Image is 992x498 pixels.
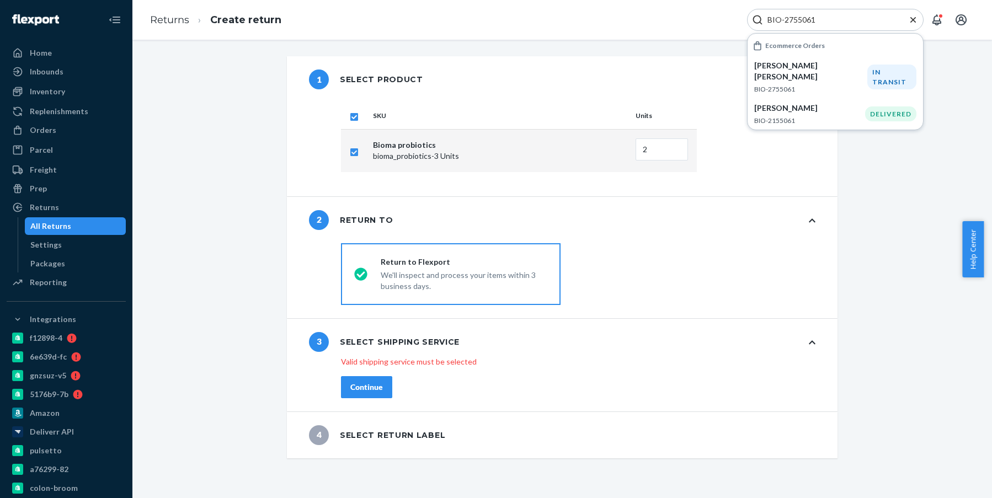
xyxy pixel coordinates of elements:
[30,445,62,456] div: pulsetto
[150,14,189,26] a: Returns
[30,144,53,156] div: Parcel
[309,332,460,352] div: Select shipping service
[7,367,126,384] a: gnzsuz-v5
[25,217,126,235] a: All Returns
[7,121,126,139] a: Orders
[309,210,329,230] span: 2
[30,86,65,97] div: Inventory
[7,479,126,497] a: colon-broom
[30,66,63,77] div: Inbounds
[30,408,60,419] div: Amazon
[381,267,547,292] div: We'll inspect and process your items within 3 business days.
[962,221,984,277] button: Help Center
[30,351,67,362] div: 6e639d-fc
[7,423,126,441] a: Deliverr API
[7,161,126,179] a: Freight
[7,199,126,216] a: Returns
[867,65,916,89] div: IN TRANSIT
[30,202,59,213] div: Returns
[7,442,126,459] a: pulsetto
[30,464,68,475] div: a76299-82
[950,9,972,31] button: Open account menu
[30,164,57,175] div: Freight
[7,329,126,347] a: f12898-4
[752,14,763,25] svg: Search Icon
[7,83,126,100] a: Inventory
[373,151,627,162] p: bioma_probiotics - 3 Units
[754,103,865,114] p: [PERSON_NAME]
[7,44,126,62] a: Home
[7,404,126,422] a: Amazon
[754,116,865,125] p: BIO-2155061
[30,258,65,269] div: Packages
[7,310,126,328] button: Integrations
[341,376,392,398] button: Continue
[309,332,329,352] span: 3
[309,425,329,445] span: 4
[765,42,825,49] h6: Ecommerce Orders
[309,69,329,89] span: 1
[7,180,126,197] a: Prep
[210,14,281,26] a: Create return
[7,141,126,159] a: Parcel
[350,382,383,393] div: Continue
[636,138,688,160] input: Enter quantity
[30,333,62,344] div: f12898-4
[309,210,393,230] div: Return to
[7,103,126,120] a: Replenishments
[30,389,68,400] div: 5176b9-7b
[341,356,815,367] p: Valid shipping service must be selected
[25,236,126,254] a: Settings
[30,314,76,325] div: Integrations
[104,9,126,31] button: Close Navigation
[7,385,126,403] a: 5176b9-7b
[309,69,423,89] div: Select product
[141,4,290,36] ol: breadcrumbs
[865,106,916,121] div: DELIVERED
[309,425,445,445] div: Select return label
[25,255,126,272] a: Packages
[30,426,74,437] div: Deliverr API
[12,14,59,25] img: Flexport logo
[763,14,899,25] input: Search Input
[30,239,62,250] div: Settings
[7,63,126,81] a: Inbounds
[30,125,56,136] div: Orders
[30,183,47,194] div: Prep
[7,274,126,291] a: Reporting
[373,140,627,151] p: Bioma probiotics
[381,256,547,267] div: Return to Flexport
[30,483,78,494] div: colon-broom
[30,106,88,117] div: Replenishments
[30,221,71,232] div: All Returns
[926,9,948,31] button: Open notifications
[30,277,67,288] div: Reporting
[908,14,919,26] button: Close Search
[754,60,867,82] p: [PERSON_NAME] [PERSON_NAME]
[631,103,697,129] th: Units
[7,348,126,366] a: 6e639d-fc
[30,370,66,381] div: gnzsuz-v5
[7,460,126,478] a: a76299-82
[369,103,631,129] th: SKU
[754,84,867,94] p: BIO-2755061
[30,47,52,58] div: Home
